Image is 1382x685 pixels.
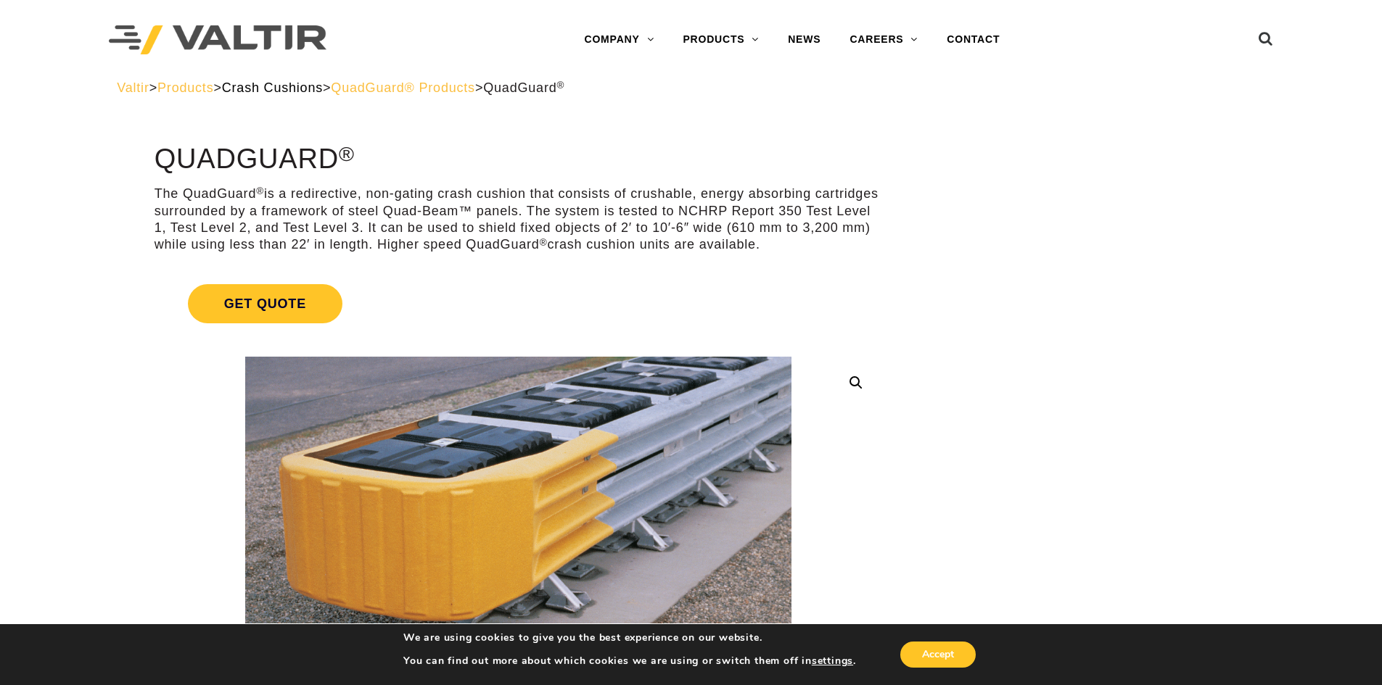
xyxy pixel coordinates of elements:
[188,284,342,323] span: Get Quote
[483,80,564,95] span: QuadGuard
[812,655,853,668] button: settings
[900,642,976,668] button: Accept
[155,144,882,175] h1: QuadGuard
[569,25,668,54] a: COMPANY
[155,186,882,254] p: The QuadGuard is a redirective, non-gating crash cushion that consists of crushable, energy absor...
[403,631,856,644] p: We are using cookies to give you the best experience on our website.
[109,25,326,55] img: Valtir
[256,186,264,196] sup: ®
[403,655,856,668] p: You can find out more about which cookies we are using or switch them off in .
[117,80,1265,96] div: > > > >
[155,267,882,341] a: Get Quote
[339,142,355,165] sup: ®
[222,80,323,95] a: Crash Cushions
[117,80,149,95] a: Valtir
[668,25,773,54] a: PRODUCTS
[157,80,213,95] a: Products
[557,80,565,91] sup: ®
[835,25,932,54] a: CAREERS
[773,25,835,54] a: NEWS
[331,80,475,95] a: QuadGuard® Products
[540,237,548,248] sup: ®
[932,25,1014,54] a: CONTACT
